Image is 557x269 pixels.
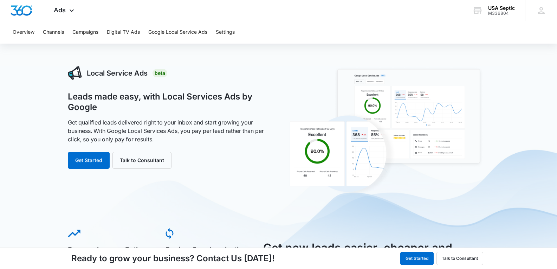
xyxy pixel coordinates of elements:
h1: Leads made easy, with Local Services Ads by Google [68,91,271,113]
p: Get qualified leads delivered right to your inbox and start growing your business. With Google Lo... [68,118,271,143]
button: Digital TV Ads [107,21,140,44]
button: Talk to Consultant [112,152,171,169]
button: Get Started [68,152,110,169]
button: Talk to Consultant [436,252,483,265]
h5: Responsiveness Ratings [68,246,156,253]
button: Channels [43,21,64,44]
span: Ads [54,6,66,14]
h3: Local Service Ads [87,68,148,78]
button: Overview [13,21,34,44]
button: Get Started [400,252,434,265]
button: Settings [216,21,235,44]
button: Campaigns [72,21,98,44]
h4: Ready to grow your business? Contact Us [DATE]! [71,252,275,265]
button: Google Local Service Ads [148,21,207,44]
div: account name [488,5,515,11]
div: account id [488,11,515,16]
div: Beta [153,69,167,77]
h5: Review Synchronization [166,246,253,253]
